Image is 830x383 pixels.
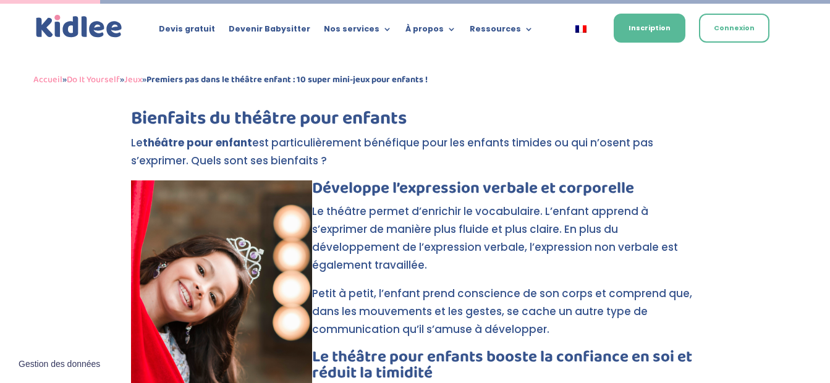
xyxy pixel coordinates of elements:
[67,72,120,87] a: Do It Yourself
[470,25,533,38] a: Ressources
[124,72,142,87] a: Jeux
[131,203,700,285] p: Le théâtre permet d’enrichir le vocabulaire. L’enfant apprend à s’exprimer de manière plus fluide...
[146,72,428,87] strong: Premiers pas dans le théâtre enfant : 10 super mini-jeux pour enfants !
[131,109,700,134] h2: Bienfaits du théâtre pour enfants
[131,134,700,180] p: Le est particulièrement bénéfique pour les enfants timides ou qui n’osent pas s’exprimer. Quels s...
[324,25,392,38] a: Nos services
[614,14,685,43] a: Inscription
[33,72,62,87] a: Accueil
[11,351,108,377] button: Gestion des données
[33,12,125,41] img: logo_kidlee_bleu
[19,359,100,370] span: Gestion des données
[131,180,700,203] h3: Développe l’expression verbale et corporelle
[33,72,428,87] span: » » »
[699,14,769,43] a: Connexion
[575,25,587,33] img: Français
[405,25,456,38] a: À propos
[33,12,125,41] a: Kidlee Logo
[131,285,700,349] p: Petit à petit, l’enfant prend conscience de son corps et comprend que, dans les mouvements et les...
[159,25,215,38] a: Devis gratuit
[143,135,252,150] strong: théâtre pour enfant
[229,25,310,38] a: Devenir Babysitter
